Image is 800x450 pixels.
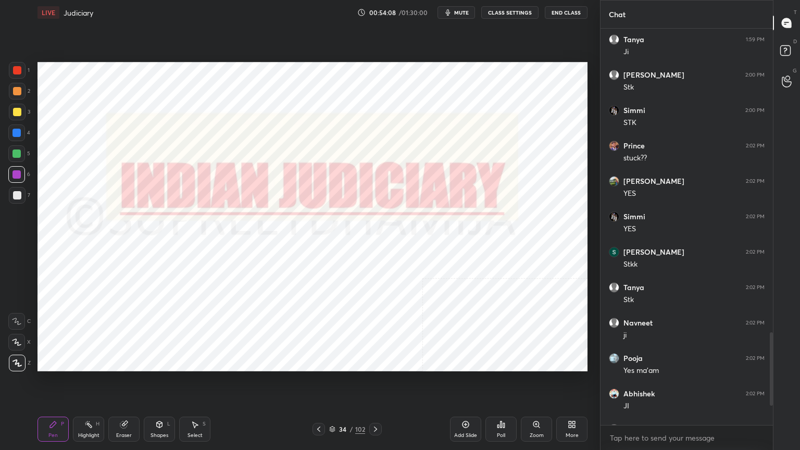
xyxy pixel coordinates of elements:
[167,421,170,427] div: L
[481,6,539,19] button: CLASS SETTINGS
[9,355,31,371] div: Z
[438,6,475,19] button: mute
[623,424,644,434] h6: Tanya
[545,6,587,19] button: End Class
[9,83,30,99] div: 2
[623,224,765,234] div: YES
[623,401,765,411] div: JI
[623,189,765,199] div: YES
[623,70,684,80] h6: [PERSON_NAME]
[497,433,505,438] div: Poll
[623,212,645,221] h6: Simmi
[151,433,168,438] div: Shapes
[623,141,645,151] h6: Prince
[746,391,765,397] div: 2:02 PM
[566,433,579,438] div: More
[609,389,619,399] img: 157a12b114f849d4b4c598ec997f7443.jpg
[609,141,619,151] img: 90f30c15a8074e30a38f733159f29e8f.jpg
[623,366,765,376] div: Yes ma'am
[609,211,619,222] img: 3
[8,145,30,162] div: 5
[609,247,619,257] img: a2d059cc19f74a72af9f15c805b5806d.59944739_3
[37,6,59,19] div: LIVE
[746,320,765,326] div: 2:02 PM
[623,82,765,93] div: Stk
[746,214,765,220] div: 2:02 PM
[609,176,619,186] img: 7715b76f89534ce1b7898b90faabab22.jpg
[454,9,469,16] span: mute
[61,421,64,427] div: P
[9,62,30,79] div: 1
[48,433,58,438] div: Pen
[746,249,765,255] div: 2:02 PM
[609,105,619,116] img: 3
[203,421,206,427] div: S
[64,8,93,18] h4: Judiciary
[623,354,643,363] h6: Pooja
[8,166,30,183] div: 6
[530,433,544,438] div: Zoom
[623,295,765,305] div: Stk
[623,47,765,57] div: Ji
[9,187,30,204] div: 7
[793,67,797,74] p: G
[609,282,619,293] img: default.png
[609,70,619,80] img: default.png
[794,8,797,16] p: T
[745,72,765,78] div: 2:00 PM
[746,36,765,43] div: 1:59 PM
[337,426,348,432] div: 34
[350,426,353,432] div: /
[746,355,765,361] div: 2:02 PM
[601,1,634,28] p: Chat
[746,178,765,184] div: 2:02 PM
[623,389,655,398] h6: Abhishek
[187,433,203,438] div: Select
[355,424,365,434] div: 102
[116,433,132,438] div: Eraser
[746,143,765,149] div: 2:02 PM
[96,421,99,427] div: H
[623,318,653,328] h6: Navneet
[746,284,765,291] div: 2:02 PM
[601,29,773,425] div: grid
[623,283,644,292] h6: Tanya
[793,37,797,45] p: D
[623,118,765,128] div: STK
[623,247,684,257] h6: [PERSON_NAME]
[78,433,99,438] div: Highlight
[623,106,645,115] h6: Simmi
[623,259,765,270] div: Stkk
[9,104,30,120] div: 3
[623,330,765,341] div: ji
[609,34,619,45] img: default.png
[454,433,477,438] div: Add Slide
[623,177,684,186] h6: [PERSON_NAME]
[8,334,31,351] div: X
[8,313,31,330] div: C
[8,124,30,141] div: 4
[745,107,765,114] div: 2:00 PM
[623,153,765,164] div: stuck??
[609,318,619,328] img: default.png
[609,353,619,364] img: 91da875aac1f48038553f1acd9e51e72.jpg
[623,35,644,44] h6: Tanya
